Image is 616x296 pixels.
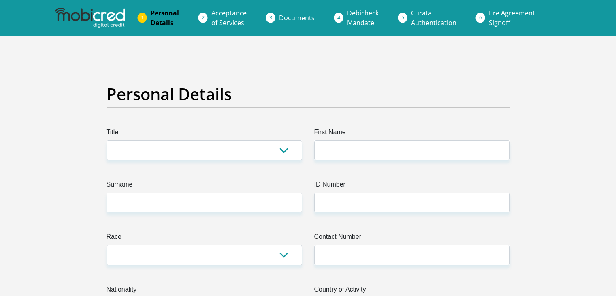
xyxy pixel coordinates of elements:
[107,180,302,193] label: Surname
[107,193,302,212] input: Surname
[482,5,541,31] a: Pre AgreementSignoff
[314,140,510,160] input: First Name
[279,13,315,22] span: Documents
[411,9,456,27] span: Curata Authentication
[314,232,510,245] label: Contact Number
[107,84,510,104] h2: Personal Details
[211,9,247,27] span: Acceptance of Services
[314,180,510,193] label: ID Number
[405,5,463,31] a: CurataAuthentication
[107,232,302,245] label: Race
[205,5,253,31] a: Acceptanceof Services
[151,9,179,27] span: Personal Details
[341,5,385,31] a: DebicheckMandate
[314,127,510,140] label: First Name
[489,9,535,27] span: Pre Agreement Signoff
[144,5,185,31] a: PersonalDetails
[273,10,321,26] a: Documents
[314,193,510,212] input: ID Number
[55,8,125,28] img: mobicred logo
[347,9,379,27] span: Debicheck Mandate
[314,245,510,265] input: Contact Number
[107,127,302,140] label: Title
